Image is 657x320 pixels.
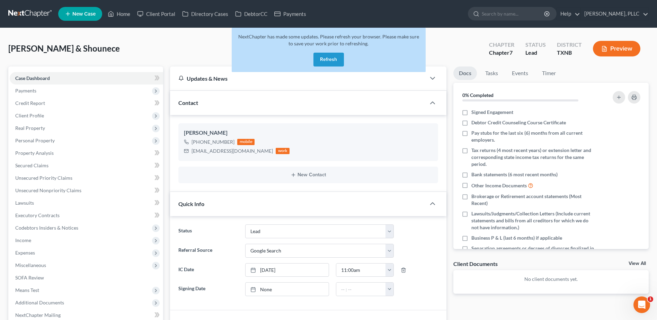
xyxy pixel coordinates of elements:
a: [DATE] [246,264,329,277]
span: NextChapter Mailing [15,312,61,318]
div: District [557,41,582,49]
a: Property Analysis [10,147,163,159]
span: Real Property [15,125,45,131]
a: Tasks [480,66,504,80]
button: New Contact [184,172,433,178]
a: Timer [536,66,561,80]
input: -- : -- [336,283,386,296]
span: 1 [648,296,653,302]
div: Updates & News [178,75,417,82]
a: Unsecured Nonpriority Claims [10,184,163,197]
iframe: Intercom live chat [633,296,650,313]
div: mobile [237,139,255,145]
span: Tax returns (4 most recent years) or extension letter and corresponding state income tax returns ... [471,147,594,168]
span: Secured Claims [15,162,48,168]
input: -- : -- [336,264,386,277]
a: Credit Report [10,97,163,109]
span: Codebtors Insiders & Notices [15,225,78,231]
span: Personal Property [15,137,55,143]
div: Client Documents [453,260,498,267]
a: Unsecured Priority Claims [10,172,163,184]
a: Payments [271,8,310,20]
span: Miscellaneous [15,262,46,268]
span: Quick Info [178,201,204,207]
a: SOFA Review [10,272,163,284]
a: Home [104,8,134,20]
span: SOFA Review [15,275,44,281]
label: Referral Source [175,244,241,258]
a: Executory Contracts [10,209,163,222]
div: work [276,148,290,154]
span: Other Income Documents [471,182,527,189]
span: Business P & L (last 6 months) if applicable [471,234,562,241]
a: Help [557,8,580,20]
a: View All [629,261,646,266]
a: Case Dashboard [10,72,163,85]
div: Chapter [489,49,514,57]
span: Expenses [15,250,35,256]
p: No client documents yet. [459,276,643,283]
a: Secured Claims [10,159,163,172]
a: Lawsuits [10,197,163,209]
label: IC Date [175,263,241,277]
button: Preview [593,41,640,56]
a: None [246,283,329,296]
span: Executory Contracts [15,212,60,218]
span: Property Analysis [15,150,54,156]
div: [PHONE_NUMBER] [192,139,234,145]
a: Directory Cases [179,8,232,20]
span: Unsecured Nonpriority Claims [15,187,81,193]
a: Client Portal [134,8,179,20]
div: Lead [525,49,546,57]
span: Unsecured Priority Claims [15,175,72,181]
a: DebtorCC [232,8,271,20]
span: Additional Documents [15,300,64,305]
label: Status [175,224,241,238]
span: Case Dashboard [15,75,50,81]
span: NextChapter has made some updates. Please refresh your browser. Please make sure to save your wor... [238,34,419,46]
span: Client Profile [15,113,44,118]
span: Income [15,237,31,243]
div: Status [525,41,546,49]
span: 7 [509,49,513,56]
button: Refresh [313,53,344,66]
a: Docs [453,66,477,80]
span: Credit Report [15,100,45,106]
span: Signed Engagement [471,109,513,116]
div: TXNB [557,49,582,57]
span: [PERSON_NAME] & Shounece [8,43,120,53]
span: Separation agreements or decrees of divorces finalized in the past 2 years [471,245,594,259]
div: [PERSON_NAME] [184,129,433,137]
label: Signing Date [175,282,241,296]
span: Brokerage or Retirement account statements (Most Recent) [471,193,594,207]
span: Lawsuits/Judgments/Collection Letters (Include current statements and bills from all creditors fo... [471,210,594,231]
a: Events [506,66,534,80]
a: [PERSON_NAME], PLLC [581,8,648,20]
span: Pay stubs for the last six (6) months from all current employers. [471,130,594,143]
span: Lawsuits [15,200,34,206]
strong: 0% Completed [462,92,494,98]
div: Chapter [489,41,514,49]
div: [EMAIL_ADDRESS][DOMAIN_NAME] [192,148,273,154]
span: New Case [72,11,96,17]
span: Means Test [15,287,39,293]
span: Payments [15,88,36,94]
span: Debtor Credit Counseling Course Certificate [471,119,566,126]
span: Bank statements (6 most recent months) [471,171,558,178]
input: Search by name... [482,7,545,20]
span: Contact [178,99,198,106]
